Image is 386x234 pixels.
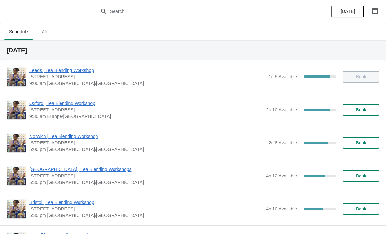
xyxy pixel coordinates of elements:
[29,133,265,140] span: Norwich | Tea Blending Workshop
[343,137,379,149] button: Book
[266,173,297,178] span: 4 of 12 Available
[356,140,366,145] span: Book
[4,26,33,38] span: Schedule
[29,113,263,120] span: 9:30 am Europe/[GEOGRAPHIC_DATA]
[29,100,263,107] span: Oxford | Tea Blending Workshop
[356,107,366,112] span: Book
[29,206,263,212] span: [STREET_ADDRESS]
[341,9,355,14] span: [DATE]
[7,133,26,152] img: Norwich | Tea Blending Workshop | 9 Back Of The Inns, Norwich NR2 1PT, UK | 5:00 pm Europe/London
[343,170,379,182] button: Book
[29,173,263,179] span: [STREET_ADDRESS]
[331,6,364,17] button: [DATE]
[7,47,379,54] h2: [DATE]
[356,173,366,178] span: Book
[343,104,379,116] button: Book
[29,107,263,113] span: [STREET_ADDRESS]
[36,26,52,38] span: All
[29,166,263,173] span: [GEOGRAPHIC_DATA] | Tea Blending Workshops
[7,199,26,218] img: Bristol | Tea Blending Workshop | 73 Park Street, Bristol, BS1 5PB | 5:30 pm Europe/London
[29,74,265,80] span: [STREET_ADDRESS]
[7,166,26,185] img: Glasgow | Tea Blending Workshops | 215 Byres Road, Glasgow G12 8UD, UK | 5:30 pm Europe/London
[269,140,297,145] span: 2 of 8 Available
[266,206,297,211] span: 4 of 10 Available
[343,203,379,215] button: Book
[269,74,297,79] span: 1 of 5 Available
[29,140,265,146] span: [STREET_ADDRESS]
[29,179,263,186] span: 5:30 pm [GEOGRAPHIC_DATA]/[GEOGRAPHIC_DATA]
[356,206,366,211] span: Book
[29,146,265,153] span: 5:00 pm [GEOGRAPHIC_DATA]/[GEOGRAPHIC_DATA]
[7,67,26,86] img: Leeds | Tea Blending Workshop | Unit 42, Queen Victoria St, Victoria Quarter, Leeds, LS1 6BE | 9:...
[7,100,26,119] img: Oxford | Tea Blending Workshop | 23 High Street, Oxford, OX1 4AH | 9:30 am Europe/London
[29,199,263,206] span: Bristol | Tea Blending Workshop
[29,67,265,74] span: Leeds | Tea Blending Workshop
[110,6,289,17] input: Search
[29,212,263,219] span: 5:30 pm [GEOGRAPHIC_DATA]/[GEOGRAPHIC_DATA]
[29,80,265,87] span: 9:00 am [GEOGRAPHIC_DATA]/[GEOGRAPHIC_DATA]
[266,107,297,112] span: 2 of 10 Available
